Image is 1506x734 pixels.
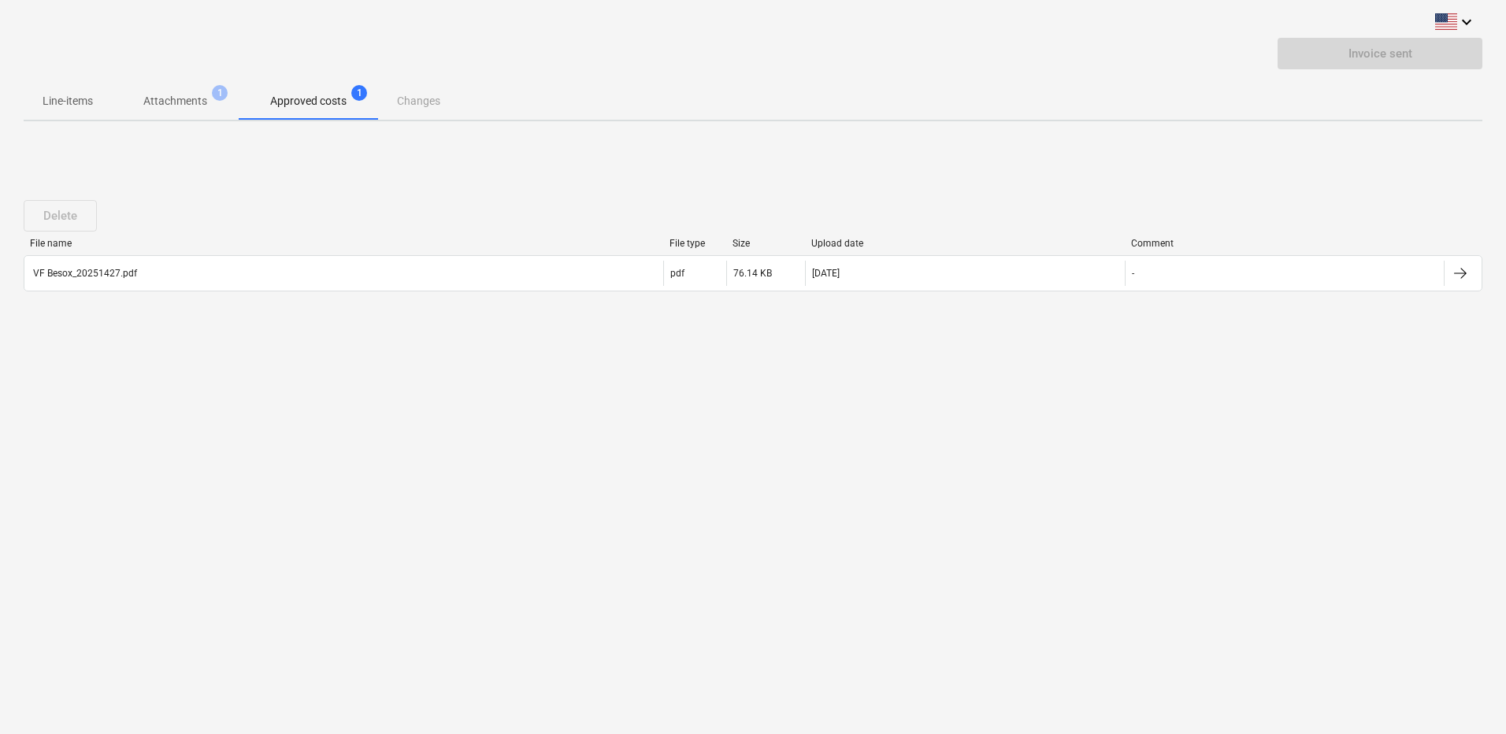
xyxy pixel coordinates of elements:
div: Upload date [811,238,1118,249]
div: File name [30,238,657,249]
div: File type [670,238,720,249]
div: 76.14 KB [733,268,772,279]
i: keyboard_arrow_down [1457,13,1476,32]
span: 1 [351,85,367,101]
div: - [1132,268,1134,279]
div: [DATE] [812,268,840,279]
p: Approved costs [270,93,347,109]
p: Line-items [43,93,93,109]
div: VF Besox_20251427.pdf [31,268,137,279]
div: Comment [1131,238,1438,249]
div: Size [733,238,799,249]
p: Attachments [143,93,207,109]
div: pdf [670,268,684,279]
span: 1 [212,85,228,101]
